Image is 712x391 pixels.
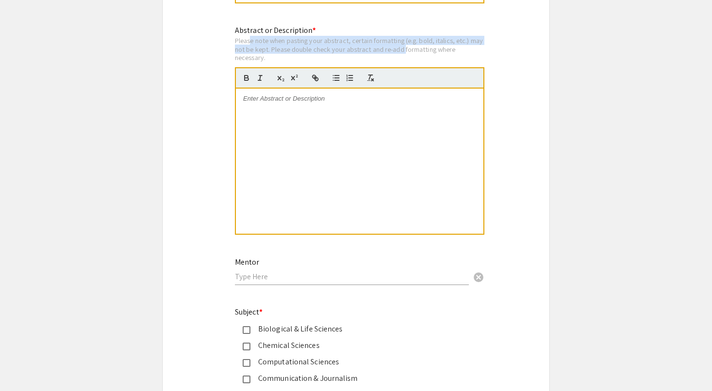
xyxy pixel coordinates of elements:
mat-label: Abstract or Description [235,25,316,35]
div: Chemical Sciences [250,340,454,351]
input: Type Here [235,271,469,282]
iframe: Chat [7,347,41,384]
div: Computational Sciences [250,356,454,368]
div: Biological & Life Sciences [250,323,454,335]
span: cancel [473,271,484,283]
mat-label: Subject [235,307,263,317]
div: Communication & Journalism [250,373,454,384]
div: Please note when pasting your abstract, certain formatting (e.g. bold, italics, etc.) may not be ... [235,36,484,62]
mat-label: Mentor [235,257,259,267]
button: Clear [469,267,488,286]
